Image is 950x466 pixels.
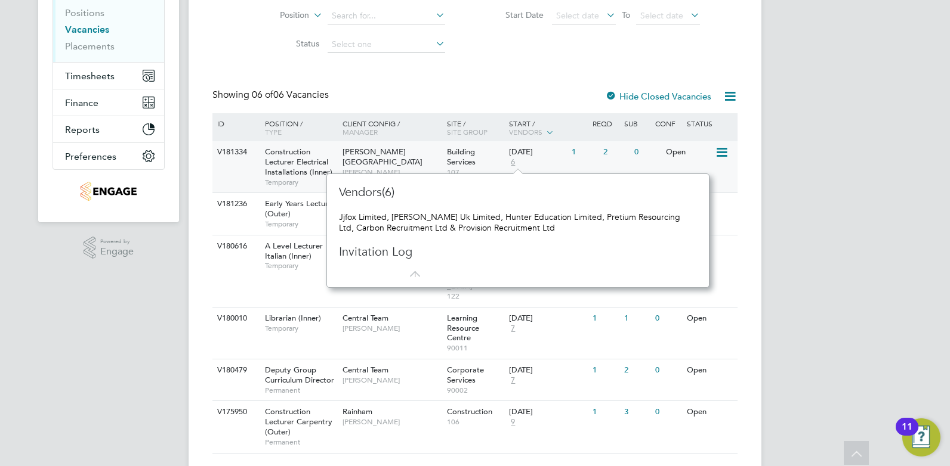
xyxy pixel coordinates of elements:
div: Site / [444,113,507,142]
button: Reports [53,116,164,142]
span: To [618,7,634,23]
div: V181236 [214,193,256,215]
div: 1 [569,141,600,163]
span: Temporary [265,219,337,229]
input: Search for... [328,8,445,24]
span: Temporary [265,261,337,271]
div: V180616 [214,235,256,257]
span: [PERSON_NAME][GEOGRAPHIC_DATA] [343,147,422,167]
span: Central Team [343,313,388,323]
button: Open Resource Center, 11 new notifications [902,418,940,456]
img: jjfox-logo-retina.png [81,182,136,201]
div: Open [684,359,736,381]
span: Rainham [343,406,372,417]
span: 106 [447,417,504,427]
div: V180010 [214,307,256,330]
span: Manager [343,127,378,136]
span: Central Team [343,365,388,375]
span: Vendors [509,127,542,136]
input: Select one [328,36,445,53]
div: Status [684,113,736,133]
div: 0 [652,307,683,330]
span: Site Group [447,127,488,136]
div: V180479 [214,359,256,381]
span: Construction Lecturer Carpentry (Outer) [265,406,332,437]
div: Position / [256,113,340,142]
a: Positions [65,7,104,18]
button: Finance [53,89,164,116]
span: Powered by [100,237,134,247]
span: Select date [556,10,599,21]
div: 3 [621,401,652,423]
div: Start / [506,113,590,143]
div: [DATE] [509,407,587,417]
span: Construction Lecturer Electrical Installations (Inner) [265,147,332,177]
div: Open [684,235,736,257]
span: 06 of [252,89,273,101]
div: 11 [902,427,912,442]
span: Type [265,127,282,136]
span: Construction [447,406,492,417]
div: 1 [590,359,621,381]
span: [PERSON_NAME] [343,167,441,177]
span: Building Services [447,147,476,167]
a: Go to home page [53,182,165,201]
div: Reqd [590,113,621,133]
div: Open [684,307,736,330]
span: 90002 [447,386,504,395]
label: Hide Closed Vacancies [605,91,711,102]
div: 1 [621,307,652,330]
div: Sub [621,113,652,133]
span: [PERSON_NAME] [343,375,441,385]
span: Engage [100,247,134,257]
a: Powered byEngage [84,237,134,259]
span: Temporary [265,178,337,187]
span: 7 [509,375,517,386]
span: Librarian (Inner) [265,313,321,323]
h3: Vendors(6) [339,184,548,200]
span: A Level Lecturer Italian (Inner) [265,241,323,261]
span: 107 [447,167,504,177]
span: Permanent [265,437,337,447]
div: [DATE] [509,147,566,157]
span: Permanent [265,386,337,395]
label: Position [240,10,309,21]
span: Timesheets [65,70,115,82]
span: Finance [65,97,98,108]
span: 90011 [447,343,504,353]
span: 9 [509,417,517,427]
div: Jjfox Limited, [PERSON_NAME] Uk Limited, Hunter Education Limited, Pretium Resourcing Ltd, Carbon... [339,212,697,233]
span: Corporate Services [447,365,484,385]
label: Status [251,38,319,49]
div: Open [663,141,715,163]
span: 6 [509,157,517,167]
div: Open [684,193,736,215]
div: 2 [621,359,652,381]
a: Vacancies [65,24,109,35]
span: [PERSON_NAME] [343,324,441,333]
span: Temporary [265,324,337,333]
a: Placements [65,41,115,52]
div: Conf [652,113,683,133]
div: Open [684,401,736,423]
button: Preferences [53,143,164,169]
div: V181334 [214,141,256,163]
div: Client Config / [340,113,444,142]
span: Reports [65,124,100,135]
h3: Invitation Log [339,244,548,259]
div: 0 [652,401,683,423]
div: 2 [600,141,631,163]
div: 1 [590,307,621,330]
span: 122 [447,291,504,301]
div: [DATE] [509,313,587,324]
span: Select date [640,10,683,21]
span: Learning Resource Centre [447,313,479,343]
div: V175950 [214,401,256,423]
div: 0 [652,359,683,381]
div: [DATE] [509,365,587,375]
span: 06 Vacancies [252,89,329,101]
div: Showing [212,89,331,101]
div: 0 [631,141,662,163]
span: [PERSON_NAME] [343,417,441,427]
div: 1 [590,401,621,423]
